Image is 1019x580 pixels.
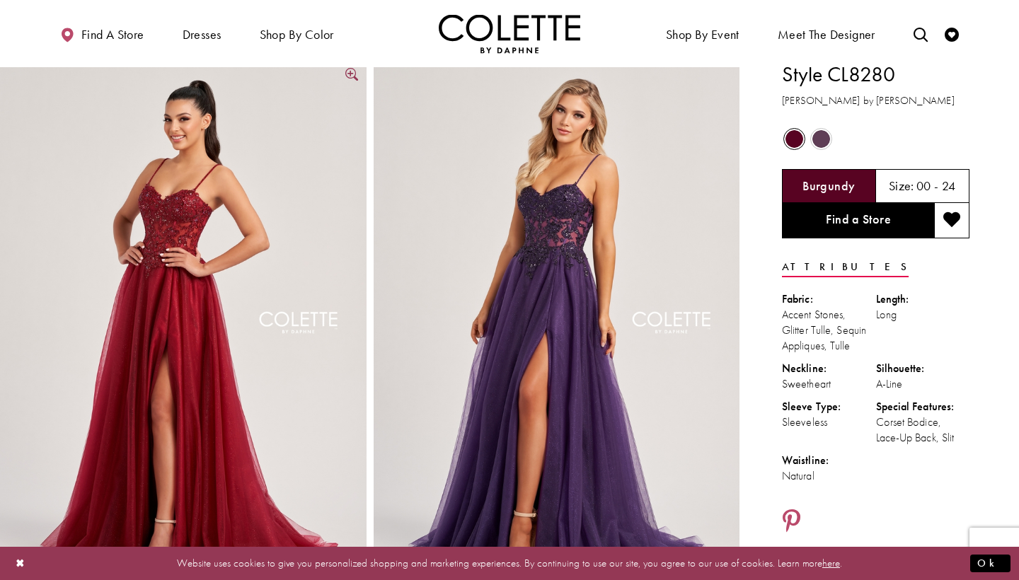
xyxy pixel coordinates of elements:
[876,376,970,392] div: A-Line
[782,307,876,354] div: Accent Stones, Glitter Tulle, Sequin Appliques, Tulle
[876,361,970,376] div: Silhouette:
[782,257,909,277] a: Attributes
[782,127,807,151] div: Burgundy
[782,509,801,535] a: Share using Pinterest - Opens in new tab
[782,468,876,484] div: Natural
[802,179,855,193] h5: Chosen color
[822,556,840,570] a: here
[934,203,969,238] button: Add to wishlist
[916,179,956,193] h5: 00 - 24
[782,376,876,392] div: Sweetheart
[782,399,876,414] div: Sleeve Type:
[782,203,934,238] a: Find a Store
[782,361,876,376] div: Neckline:
[876,399,970,414] div: Special Features:
[782,59,969,89] h1: Style CL8280
[782,414,876,430] div: Sleeveless
[809,127,834,151] div: Plum
[782,93,969,109] h3: [PERSON_NAME] by [PERSON_NAME]
[970,555,1011,572] button: Submit Dialog
[889,178,914,194] span: Size:
[8,551,33,576] button: Close Dialog
[782,125,969,152] div: Product color controls state depends on size chosen
[102,554,917,573] p: Website uses cookies to give you personalized shopping and marketing experiences. By continuing t...
[876,307,970,323] div: Long
[876,414,970,446] div: Corset Bodice, Lace-Up Back, Slit
[782,291,876,307] div: Fabric:
[876,291,970,307] div: Length:
[782,453,876,468] div: Waistline:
